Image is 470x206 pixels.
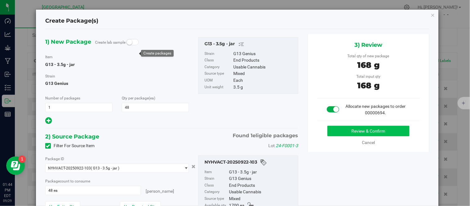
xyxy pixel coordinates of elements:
span: 168 g [357,81,380,90]
label: Source type [204,70,232,77]
span: 24-F0001-3 [276,143,298,148]
label: UOM [204,77,232,84]
div: G13 Genius [229,175,295,182]
span: (ea) [149,96,155,100]
label: Class [204,182,228,189]
label: Item [45,54,53,60]
span: Qty per package [122,96,155,100]
button: Cancel button [190,162,197,171]
label: Strain [204,50,232,57]
span: Package ID [45,157,64,161]
label: Filter For Source Item [45,142,94,149]
span: [PERSON_NAME] [146,189,174,194]
h4: Create Package(s) [45,17,98,25]
span: G13 - 3.5g - jar [45,62,75,67]
label: Source type [204,195,228,202]
span: ( G13 - 3.5g - jar ) [91,166,119,170]
span: 168 g [357,60,380,70]
label: Class [204,57,232,64]
a: Cancel [362,140,375,145]
iframe: Resource center [6,156,25,175]
div: End Products [229,182,295,189]
label: Strain [45,73,55,79]
span: NYHVACT-20250922-103 [48,166,91,170]
span: Total input qty [356,74,380,79]
span: select [181,164,189,173]
span: Total qty of new package [348,54,389,58]
div: NYHVACT-20250922-103 [204,159,295,166]
div: Mixed [234,70,295,77]
span: Allocate new packages to order 00000694. [346,104,406,115]
span: G13 Genius [45,79,189,88]
div: Each [234,77,295,84]
span: Lot [269,143,275,148]
span: Number of packages [45,96,80,100]
label: Strain [204,175,228,182]
input: 48 [122,103,189,112]
label: Item [204,169,228,176]
div: 3.5 g [234,84,295,91]
input: 48 ea [46,186,141,195]
label: Unit weight [204,84,232,91]
span: count [60,179,69,183]
button: Review & Confirm [327,126,410,136]
iframe: Resource center unread badge [18,156,26,163]
span: Add new output [45,119,52,124]
span: Package to consume [45,179,90,183]
span: 1 [251,133,253,138]
div: Mixed [229,195,295,202]
div: Usable Cannabis [234,64,295,71]
input: 1 [46,103,112,112]
div: Create packages [143,51,171,55]
label: Category [204,189,228,195]
div: Usable Cannabis [229,189,295,195]
div: G13 Genius [234,50,295,57]
span: 3) Review [354,40,382,50]
label: Category [204,64,232,71]
span: 1) New Package [45,37,91,46]
div: G13 - 3.5g - jar [204,41,295,48]
label: Create lab sample [95,38,125,47]
span: Found eligible packages [233,132,298,139]
div: G13 - 3.5g - jar [229,169,295,176]
div: End Products [234,57,295,64]
span: 2) Source Package [45,132,99,141]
